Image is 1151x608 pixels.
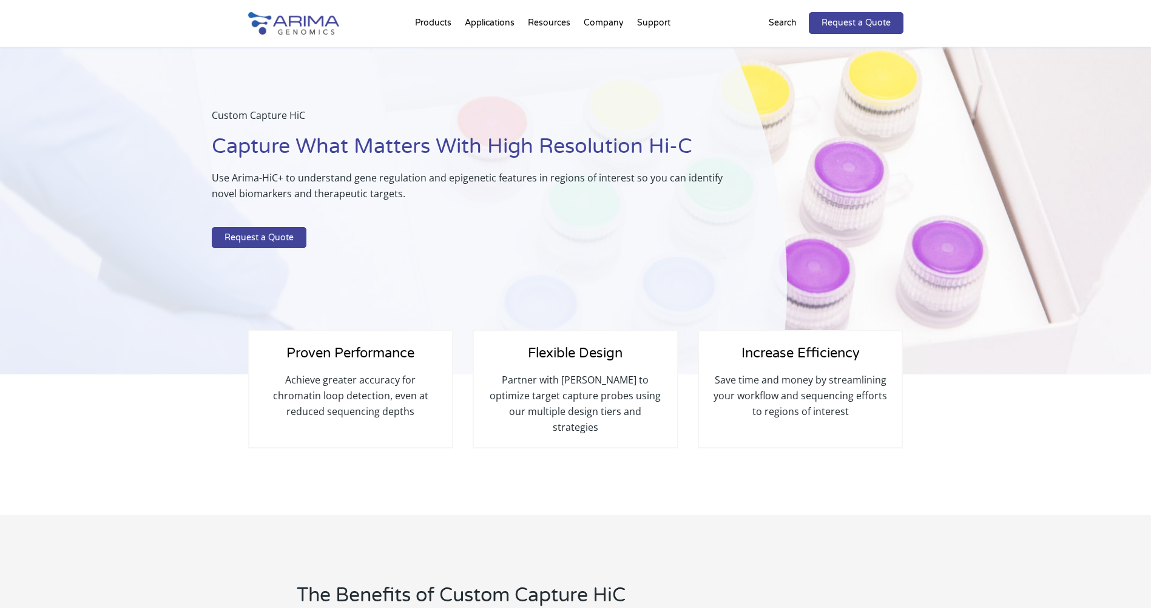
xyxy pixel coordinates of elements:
p: Partner with [PERSON_NAME] to optimize target capture probes using our multiple design tiers and ... [486,372,664,435]
h1: Capture What Matters With High Resolution Hi-C [212,133,726,170]
span: Flexible Design [528,345,623,361]
p: Search [769,15,797,31]
a: Request a Quote [212,227,306,249]
p: Save time and money by streamlining your workflow and sequencing efforts to regions of interest [711,372,889,419]
p: Use Arima-HiC+ to understand gene regulation and epigenetic features in regions of interest so yo... [212,170,726,211]
span: Proven Performance [286,345,414,361]
span: Increase Efficiency [741,345,860,361]
img: Arima-Genomics-logo [248,12,339,35]
p: Custom Capture HiC [212,107,726,133]
a: Request a Quote [809,12,903,34]
p: Achieve greater accuracy for chromatin loop detection, even at reduced sequencing depths [262,372,440,419]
